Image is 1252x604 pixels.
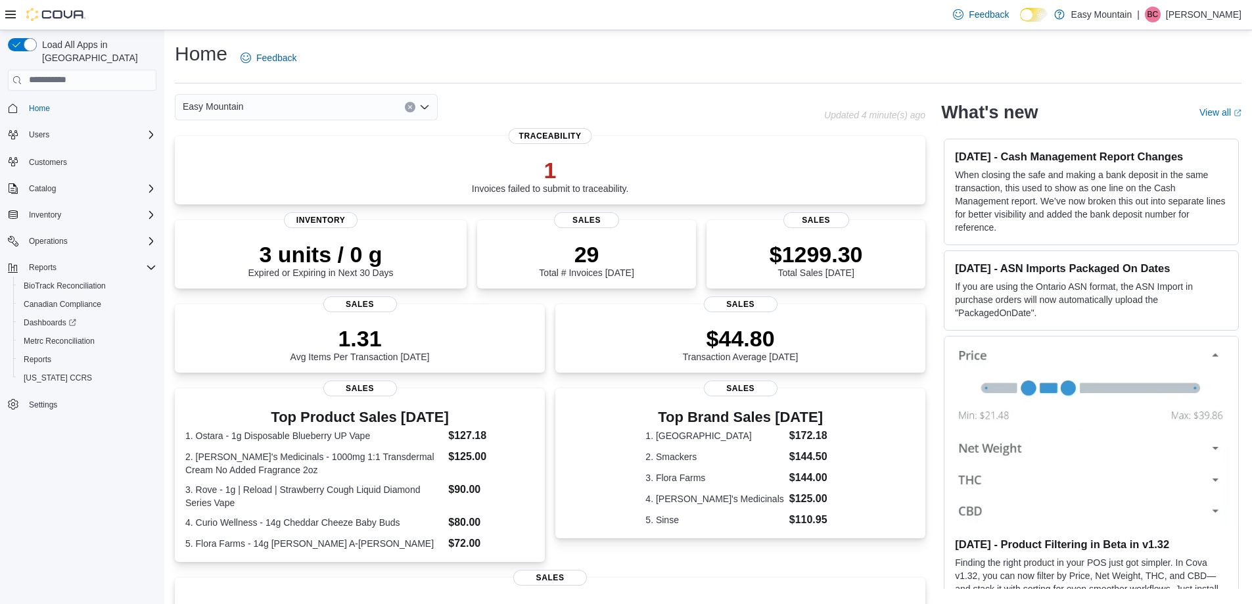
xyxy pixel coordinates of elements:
span: Settings [24,396,156,413]
dd: $127.18 [448,428,534,444]
button: Settings [3,395,162,414]
button: Canadian Compliance [13,295,162,314]
h2: What's new [941,102,1038,123]
span: Sales [323,296,397,312]
button: Inventory [3,206,162,224]
h1: Home [175,41,227,67]
button: Users [24,127,55,143]
dt: 1. Ostara - 1g Disposable Blueberry UP Vape [185,429,443,442]
dt: 2. [PERSON_NAME]'s Medicinals - 1000mg 1:1 Transdermal Cream No Added Fragrance 2oz [185,450,443,476]
span: BioTrack Reconciliation [18,278,156,294]
span: [US_STATE] CCRS [24,373,92,383]
a: Metrc Reconciliation [18,333,100,349]
dt: 5. Sinse [645,513,783,526]
nav: Complex example [8,93,156,448]
button: Reports [13,350,162,369]
button: Customers [3,152,162,171]
h3: Top Product Sales [DATE] [185,409,534,425]
span: Sales [323,381,397,396]
span: Easy Mountain [183,99,244,114]
div: Avg Items Per Transaction [DATE] [290,325,430,362]
button: BioTrack Reconciliation [13,277,162,295]
span: Users [29,129,49,140]
span: Sales [704,296,777,312]
p: | [1137,7,1140,22]
button: Home [3,99,162,118]
span: Operations [24,233,156,249]
span: Sales [783,212,849,228]
svg: External link [1234,109,1241,117]
dd: $172.18 [789,428,835,444]
a: Customers [24,154,72,170]
p: 29 [539,241,634,267]
dd: $144.00 [789,470,835,486]
a: Settings [24,397,62,413]
span: Feedback [256,51,296,64]
button: Open list of options [419,102,430,112]
span: Operations [29,236,68,246]
span: Reports [24,354,51,365]
h3: [DATE] - Cash Management Report Changes [955,150,1228,163]
p: $1299.30 [770,241,863,267]
p: $44.80 [683,325,799,352]
span: Home [24,100,156,116]
dt: 4. [PERSON_NAME]'s Medicinals [645,492,783,505]
span: Load All Apps in [GEOGRAPHIC_DATA] [37,38,156,64]
div: Expired or Expiring in Next 30 Days [248,241,394,278]
button: Operations [24,233,73,249]
span: Catalog [24,181,156,197]
span: Reports [29,262,57,273]
button: [US_STATE] CCRS [13,369,162,387]
button: Catalog [3,179,162,198]
dt: 1. [GEOGRAPHIC_DATA] [645,429,783,442]
button: Operations [3,232,162,250]
a: Feedback [948,1,1014,28]
dd: $80.00 [448,515,534,530]
span: Feedback [969,8,1009,21]
a: View allExternal link [1199,107,1241,118]
span: BioTrack Reconciliation [24,281,106,291]
span: Canadian Compliance [24,299,101,310]
dt: 5. Flora Farms - 14g [PERSON_NAME] A-[PERSON_NAME] [185,537,443,550]
p: When closing the safe and making a bank deposit in the same transaction, this used to show as one... [955,168,1228,234]
a: Dashboards [18,315,81,331]
a: BioTrack Reconciliation [18,278,111,294]
div: Total Sales [DATE] [770,241,863,278]
h3: [DATE] - Product Filtering in Beta in v1.32 [955,538,1228,551]
span: Users [24,127,156,143]
h3: Top Brand Sales [DATE] [645,409,835,425]
span: Sales [513,570,587,586]
span: Home [29,103,50,114]
p: 1.31 [290,325,430,352]
dd: $125.00 [789,491,835,507]
span: Dashboards [18,315,156,331]
dt: 3. Rove - 1g | Reload | Strawberry Cough Liquid Diamond Series Vape [185,483,443,509]
span: BC [1148,7,1159,22]
dd: $110.95 [789,512,835,528]
dt: 4. Curio Wellness - 14g Cheddar Cheeze Baby Buds [185,516,443,529]
span: Inventory [29,210,61,220]
span: Inventory [24,207,156,223]
div: Invoices failed to submit to traceability. [472,157,629,194]
button: Metrc Reconciliation [13,332,162,350]
span: Traceability [509,128,592,144]
span: Sales [554,212,620,228]
span: Settings [29,400,57,410]
span: Customers [29,157,67,168]
img: Cova [26,8,85,21]
div: Ben Clements [1145,7,1161,22]
span: Customers [24,153,156,170]
a: Dashboards [13,314,162,332]
p: If you are using the Ontario ASN format, the ASN Import in purchase orders will now automatically... [955,280,1228,319]
input: Dark Mode [1020,8,1048,22]
button: Reports [3,258,162,277]
button: Catalog [24,181,61,197]
a: Feedback [235,45,302,71]
p: 1 [472,157,629,183]
dd: $125.00 [448,449,534,465]
div: Transaction Average [DATE] [683,325,799,362]
button: Clear input [405,102,415,112]
p: Updated 4 minute(s) ago [824,110,925,120]
p: 3 units / 0 g [248,241,394,267]
span: Metrc Reconciliation [18,333,156,349]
